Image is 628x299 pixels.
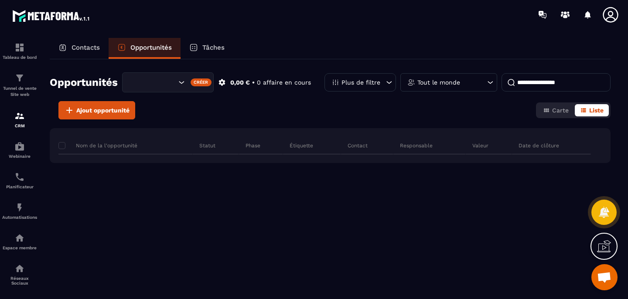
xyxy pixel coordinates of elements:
[181,38,233,59] a: Tâches
[2,226,37,257] a: automationsautomationsEspace membre
[2,165,37,196] a: schedulerschedulerPlanificateur
[12,8,91,24] img: logo
[519,142,559,149] p: Date de clôture
[230,78,250,87] p: 0,00 €
[202,44,225,51] p: Tâches
[417,79,460,85] p: Tout le monde
[472,142,488,149] p: Valeur
[14,73,25,83] img: formation
[130,44,172,51] p: Opportunités
[575,104,609,116] button: Liste
[2,123,37,128] p: CRM
[72,44,100,51] p: Contacts
[14,202,25,213] img: automations
[2,154,37,159] p: Webinaire
[130,78,176,87] input: Search for option
[2,184,37,189] p: Planificateur
[199,142,215,149] p: Statut
[58,142,137,149] p: Nom de la l'opportunité
[290,142,313,149] p: Étiquette
[2,104,37,135] a: formationformationCRM
[252,78,255,87] p: •
[400,142,433,149] p: Responsable
[191,78,212,86] div: Créer
[14,263,25,274] img: social-network
[109,38,181,59] a: Opportunités
[589,107,604,114] span: Liste
[2,257,37,292] a: social-networksocial-networkRéseaux Sociaux
[341,79,380,85] p: Plus de filtre
[122,72,214,92] div: Search for option
[14,42,25,53] img: formation
[14,233,25,243] img: automations
[14,141,25,152] img: automations
[2,215,37,220] p: Automatisations
[2,36,37,66] a: formationformationTableau de bord
[50,38,109,59] a: Contacts
[591,264,618,290] div: Ouvrir le chat
[50,74,118,91] h2: Opportunités
[14,111,25,121] img: formation
[257,78,311,87] p: 0 affaire en cours
[2,276,37,285] p: Réseaux Sociaux
[2,135,37,165] a: automationsautomationsWebinaire
[2,245,37,250] p: Espace membre
[348,142,368,149] p: Contact
[246,142,260,149] p: Phase
[2,55,37,60] p: Tableau de bord
[552,107,569,114] span: Carte
[2,85,37,98] p: Tunnel de vente Site web
[2,66,37,104] a: formationformationTunnel de vente Site web
[58,101,135,119] button: Ajout opportunité
[76,106,130,115] span: Ajout opportunité
[2,196,37,226] a: automationsautomationsAutomatisations
[14,172,25,182] img: scheduler
[538,104,574,116] button: Carte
